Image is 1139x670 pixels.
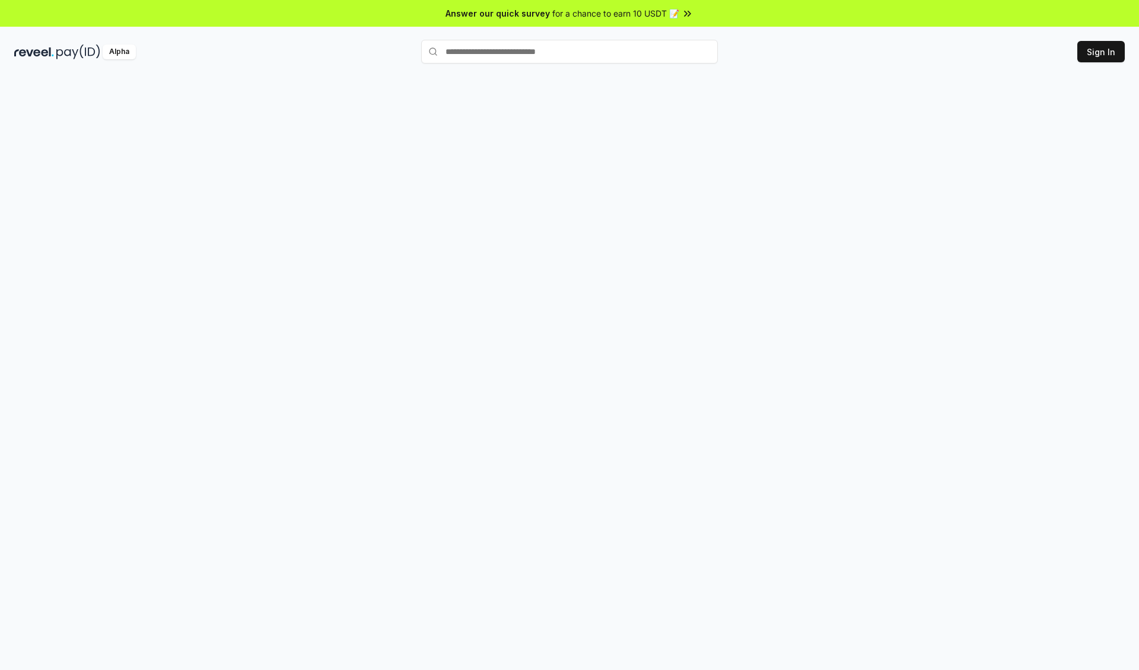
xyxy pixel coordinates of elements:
button: Sign In [1077,41,1125,62]
span: Answer our quick survey [446,7,550,20]
span: for a chance to earn 10 USDT 📝 [552,7,679,20]
img: reveel_dark [14,45,54,59]
img: pay_id [56,45,100,59]
div: Alpha [103,45,136,59]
